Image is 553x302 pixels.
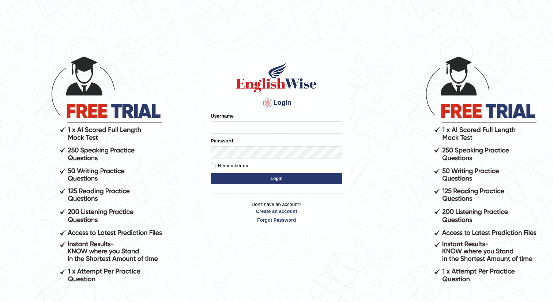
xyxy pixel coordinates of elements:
p: Don't have an account? [211,201,342,223]
input: Remember me [211,164,215,168]
h4: Login [211,97,342,109]
label: Username [211,112,234,119]
img: Logo of English Wise sign in for intelligent practice with AI [235,61,318,93]
button: Login [211,173,342,184]
a: Create an account [211,208,342,215]
label: Password [211,137,233,144]
label: Remember me [211,162,249,169]
a: Forgot Password [211,217,342,223]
